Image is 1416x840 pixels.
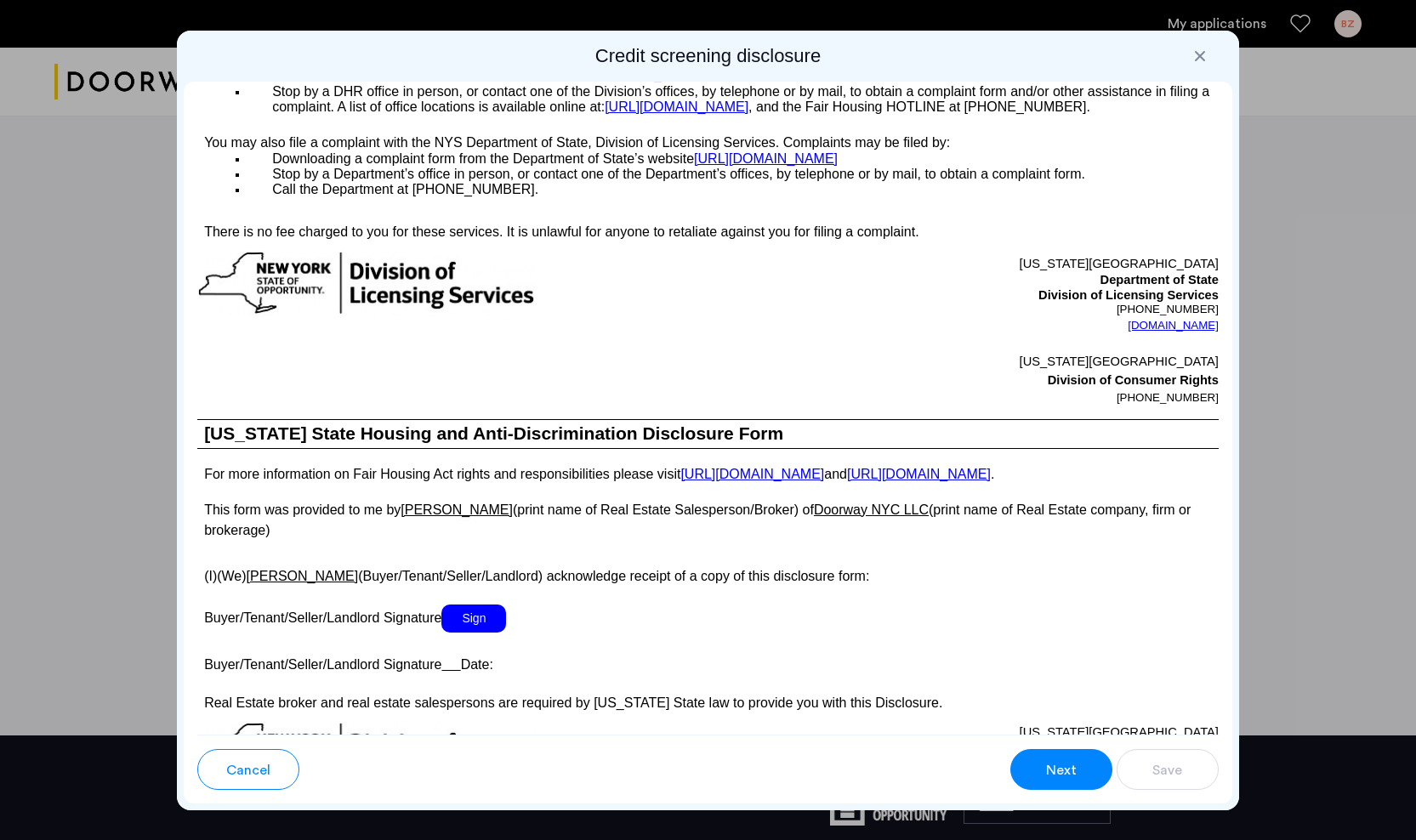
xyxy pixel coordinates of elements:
[197,209,1219,242] p: There is no fee charged to you for these services. It is unlawful for anyone to retaliate against...
[226,760,270,780] span: Cancel
[694,152,838,165] a: [URL][DOMAIN_NAME]
[1046,760,1077,780] span: Next
[605,99,748,114] a: [URL][DOMAIN_NAME]
[197,467,1219,481] p: For more information on Fair Housing Act rights and responsibilities please visit and .
[1128,317,1219,334] a: [DOMAIN_NAME]
[814,502,929,517] u: Doorway NYC LLC
[708,352,1219,371] p: [US_STATE][GEOGRAPHIC_DATA]
[1010,749,1112,790] button: button
[708,303,1219,316] p: [PHONE_NUMBER]
[708,389,1219,406] p: [PHONE_NUMBER]
[184,44,1232,68] h2: Credit screening disclosure
[197,420,1219,448] h1: [US_STATE] State Housing and Anti-Discrimination Disclosure Form
[441,604,506,633] span: Sign
[272,151,694,166] span: Downloading a complaint form from the Department of State’s website
[197,559,1219,587] p: (I)(We) (Buyer/Tenant/Seller/Landlord) acknowledge receipt of a copy of this disclosure form:
[708,288,1219,304] p: Division of Licensing Services
[1152,760,1182,780] span: Save
[197,722,536,787] img: new-york-logo.png
[197,650,1219,675] p: Buyer/Tenant/Seller/Landlord Signature Date:
[204,610,441,625] span: Buyer/Tenant/Seller/Landlord Signature
[248,167,1219,181] p: Stop by a Department’s office in person, or contact one of the Department’s offices, by telephone...
[197,749,299,790] button: button
[248,182,1219,198] p: Call the Department at [PHONE_NUMBER].
[708,371,1219,389] p: Division of Consumer Rights
[248,83,1219,114] p: , and the Fair Housing HOTLINE at [PHONE_NUMBER].
[1117,749,1219,790] button: button
[197,693,1219,713] p: Real Estate broker and real estate salespersons are required by [US_STATE] State law to provide y...
[197,500,1219,541] p: This form was provided to me by (print name of Real Estate Salesperson/Broker) of (print name of ...
[272,84,1209,113] span: Stop by a DHR office in person, or contact one of the Division’s offices, by telephone or by mail...
[401,502,513,517] u: [PERSON_NAME]
[197,125,1219,150] p: You may also file a complaint with the NYS Department of State, Division of Licensing Services. C...
[680,467,824,481] a: [URL][DOMAIN_NAME]
[708,722,1219,741] p: [US_STATE][GEOGRAPHIC_DATA]
[708,251,1219,273] p: [US_STATE][GEOGRAPHIC_DATA]
[197,251,536,316] img: new-york-logo.png
[847,467,991,481] a: [URL][DOMAIN_NAME]
[247,569,359,583] u: [PERSON_NAME]
[708,273,1219,288] p: Department of State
